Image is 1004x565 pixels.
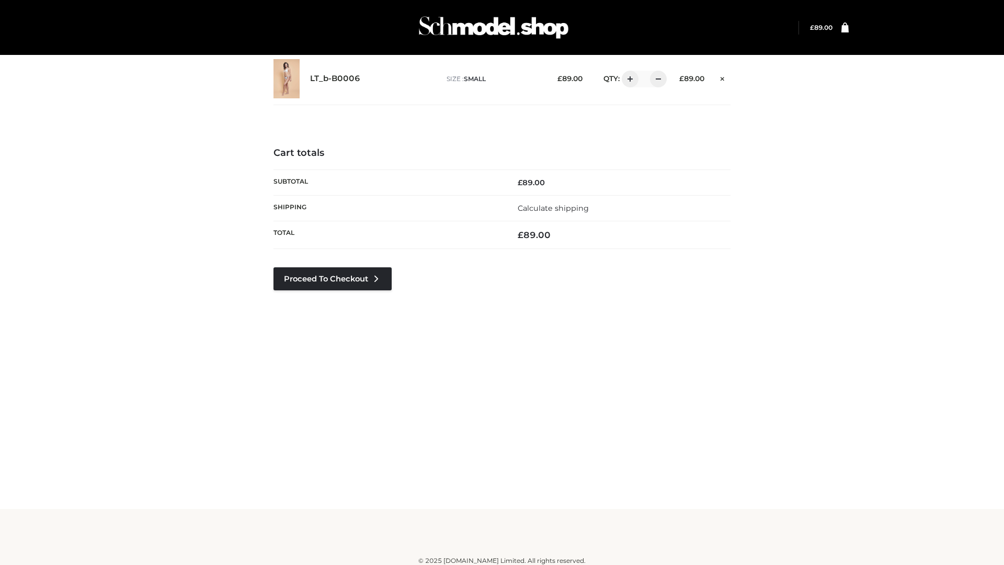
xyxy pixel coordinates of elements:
p: size : [447,74,541,84]
span: £ [557,74,562,83]
span: £ [679,74,684,83]
img: LT_b-B0006 - SMALL [273,59,300,98]
h4: Cart totals [273,148,731,159]
a: Remove this item [715,71,731,84]
th: Total [273,221,502,249]
div: QTY: [593,71,663,87]
bdi: 89.00 [679,74,704,83]
bdi: 89.00 [518,178,545,187]
span: £ [518,230,523,240]
a: Calculate shipping [518,204,589,213]
span: £ [518,178,522,187]
th: Subtotal [273,169,502,195]
bdi: 89.00 [518,230,551,240]
span: SMALL [464,75,486,83]
span: £ [810,24,814,31]
img: Schmodel Admin 964 [415,7,572,48]
a: £89.00 [810,24,832,31]
a: LT_b-B0006 [310,74,360,84]
th: Shipping [273,195,502,221]
a: Proceed to Checkout [273,267,392,290]
bdi: 89.00 [557,74,583,83]
bdi: 89.00 [810,24,832,31]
